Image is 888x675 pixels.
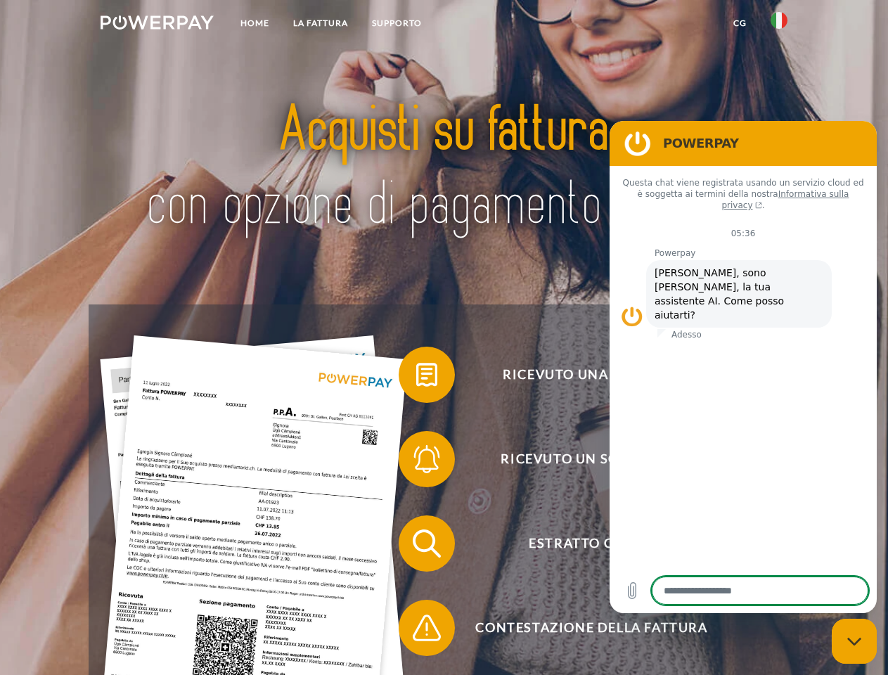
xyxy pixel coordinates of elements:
[409,442,444,477] img: qb_bell.svg
[399,515,764,572] button: Estratto conto
[360,11,434,36] a: Supporto
[610,121,877,613] iframe: Finestra di messaggistica
[229,11,281,36] a: Home
[721,11,759,36] a: CG
[419,515,764,572] span: Estratto conto
[409,610,444,645] img: qb_warning.svg
[409,526,444,561] img: qb_search.svg
[281,11,360,36] a: LA FATTURA
[134,67,754,269] img: title-powerpay_it.svg
[409,357,444,392] img: qb_bill.svg
[832,619,877,664] iframe: Pulsante per aprire la finestra di messaggistica, conversazione in corso
[771,12,787,29] img: it
[419,431,764,487] span: Ricevuto un sollecito?
[399,600,764,656] button: Contestazione della fattura
[101,15,214,30] img: logo-powerpay-white.svg
[419,347,764,403] span: Ricevuto una fattura?
[399,431,764,487] button: Ricevuto un sollecito?
[399,347,764,403] button: Ricevuto una fattura?
[419,600,764,656] span: Contestazione della fattura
